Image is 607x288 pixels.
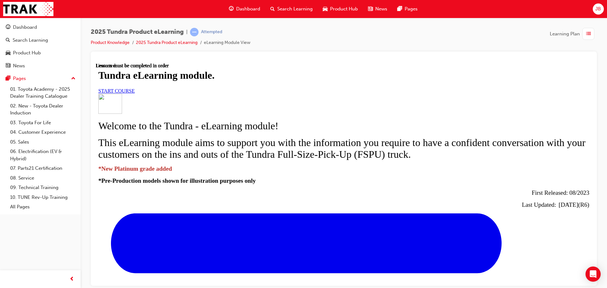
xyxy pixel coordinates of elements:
span: learningRecordVerb_ATTEMPT-icon [190,28,199,36]
a: 01. Toyota Academy - 2025 Dealer Training Catalogue [8,84,78,101]
button: Pages [3,73,78,84]
span: Last Updated: [426,138,460,145]
span: search-icon [270,5,275,13]
a: 05. Sales [8,137,78,147]
a: 07. Parts21 Certification [8,163,78,173]
a: guage-iconDashboard [224,3,265,15]
span: search-icon [6,38,10,43]
span: guage-icon [229,5,234,13]
a: Product Hub [3,47,78,59]
span: guage-icon [6,25,10,30]
span: JB [595,5,601,13]
a: 03. Toyota For Life [8,118,78,128]
div: Search Learning [13,37,48,44]
span: First Released: 08/2023 [436,126,494,133]
span: | [186,28,187,36]
a: 04. Customer Experience [8,127,78,137]
a: search-iconSearch Learning [265,3,318,15]
a: News [3,60,78,72]
span: Dashboard [236,5,260,13]
a: pages-iconPages [392,3,423,15]
button: JB [593,3,604,15]
a: 06. Electrification (EV & Hybrid) [8,147,78,163]
span: car-icon [323,5,328,13]
a: 09. Technical Training [8,183,78,193]
a: car-iconProduct Hub [318,3,363,15]
a: 2025 Tundra Product eLearning [136,40,198,45]
a: 08. Service [8,173,78,183]
a: Product Knowledge [91,40,130,45]
strong: *Pre-Production models shown for illustration purposes only [3,114,160,121]
span: 2025 Tundra Product eLearning [91,28,184,36]
span: car-icon [6,50,10,56]
span: up-icon [71,75,76,83]
span: Learning Plan [550,30,580,38]
a: All Pages [8,202,78,212]
span: Search Learning [277,5,313,13]
span: news-icon [6,63,10,69]
img: Trak [3,2,53,16]
strong: *New Platinum grade added [3,102,76,109]
li: eLearning Module View [204,39,250,46]
span: Pages [405,5,418,13]
div: News [13,62,25,70]
div: Open Intercom Messenger [586,267,601,282]
span: Welcome to the Tundra - eLearning module! [3,57,183,69]
span: pages-icon [397,5,402,13]
a: Dashboard [3,21,78,33]
div: Product Hub [13,49,41,57]
a: 10. TUNE Rev-Up Training [8,193,78,202]
span: This eLearning module aims to support you with the information you require to have a confident co... [3,74,490,97]
div: Attempted [201,29,222,35]
span: News [375,5,387,13]
span: list-icon [586,30,591,38]
div: Dashboard [13,24,37,31]
a: 02. New - Toyota Dealer Induction [8,101,78,118]
a: START COURSE [3,25,39,31]
h1: Tundra eLearning module. [3,7,494,18]
span: [DATE](R6) [463,138,494,145]
a: news-iconNews [363,3,392,15]
button: DashboardSearch LearningProduct HubNews [3,20,78,73]
span: news-icon [368,5,373,13]
div: Pages [13,75,26,82]
button: Learning Plan [550,28,597,40]
span: prev-icon [70,275,74,283]
a: Search Learning [3,34,78,46]
span: Product Hub [330,5,358,13]
span: pages-icon [6,76,10,82]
